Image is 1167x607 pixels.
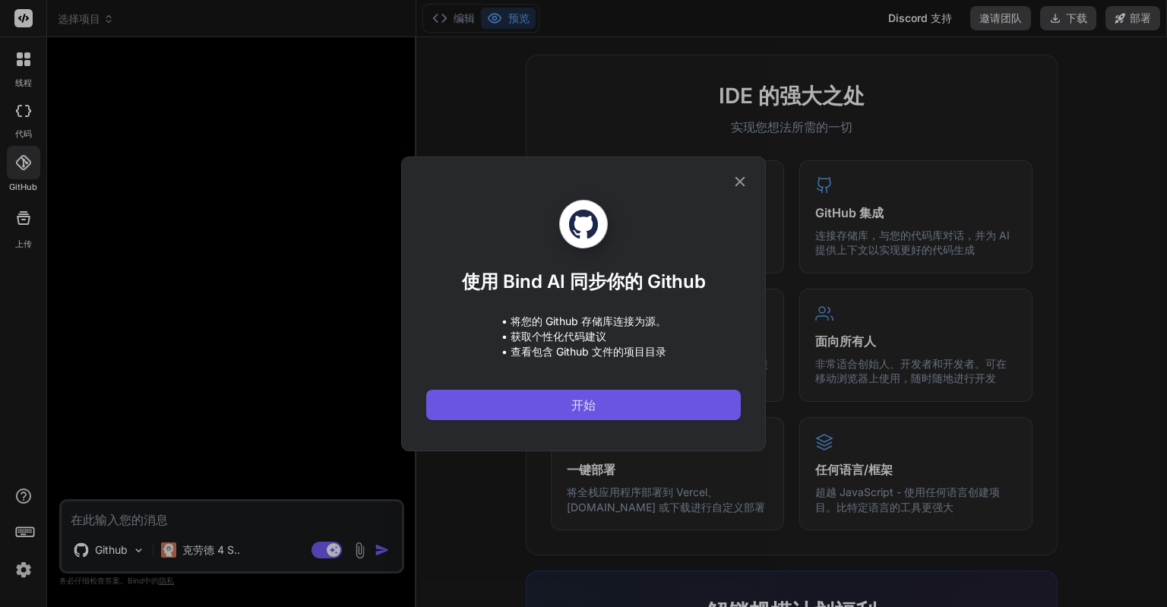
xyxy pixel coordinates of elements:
[462,270,706,292] font: 使用 Bind AI 同步你的 Github
[426,390,741,420] button: 开始
[501,330,606,343] font: • 获取个性化代码建议
[501,315,666,327] font: • 将您的 Github 存储库连接为源。
[501,345,666,358] font: • 查看包含 Github 文件的项目目录
[571,397,596,413] font: 开始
